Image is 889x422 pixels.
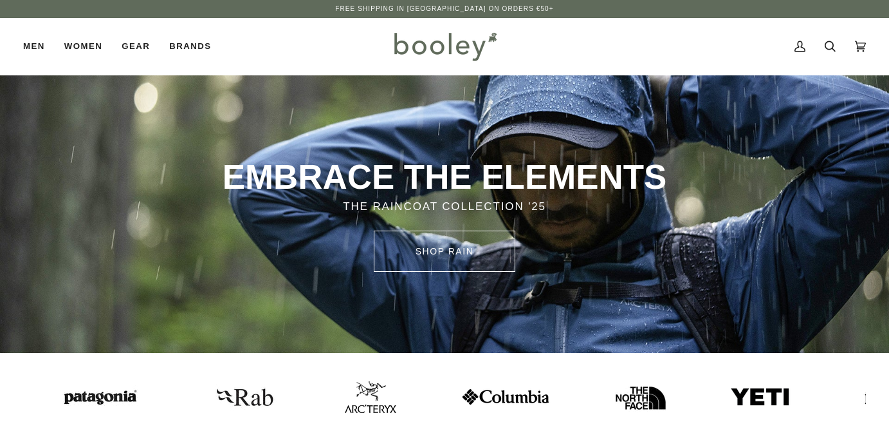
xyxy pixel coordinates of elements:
p: Free Shipping in [GEOGRAPHIC_DATA] on Orders €50+ [335,4,553,14]
span: Brands [169,40,211,53]
p: THE RAINCOAT COLLECTION '25 [186,198,703,215]
a: Women [55,18,112,75]
span: Gear [122,40,150,53]
span: Women [64,40,102,53]
img: Booley [389,28,501,65]
span: Men [23,40,45,53]
p: EMBRACE THE ELEMENTS [186,156,703,198]
a: Gear [112,18,160,75]
a: Men [23,18,55,75]
a: Brands [160,18,221,75]
a: SHOP rain [374,231,515,272]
